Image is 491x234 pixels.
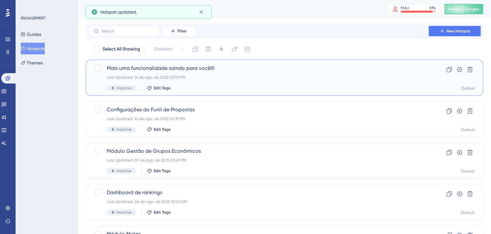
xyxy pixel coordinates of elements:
button: Filter [162,26,195,36]
div: Default [461,86,475,91]
span: Select All Showing [103,45,140,53]
div: 91 % [429,6,436,11]
div: MAU [401,6,409,11]
span: Inactive [117,210,131,215]
span: Edit Tags [154,85,171,91]
span: Inactive [117,168,131,173]
span: Edit Tags [154,127,171,132]
span: Edit Tags [154,210,171,215]
button: Guides [21,28,41,40]
button: Deselect [148,43,178,55]
button: New Hotspot [429,26,481,36]
span: Inactive [117,127,131,132]
span: Módulo Gestão de Grupos Econômicos [107,147,410,155]
div: Hotspots [86,5,371,14]
div: Default [461,127,475,132]
span: New Hotspot [447,28,470,34]
button: Edit Tags [147,127,171,132]
div: Last Updated: 14 de ago. de 2025 03:13 PM [107,75,410,80]
div: Last Updated: 04 de ago. de 2025 10:03 AM [107,199,410,204]
button: Themes [21,57,43,69]
span: Mais uma funcionalidade saindo para você!!! [107,64,410,72]
button: Hotspots [21,43,45,54]
span: Filter [178,28,187,34]
div: Default [461,169,475,174]
span: Publish Changes [448,6,479,12]
span: Dashboard de rankings [107,189,410,196]
div: Last Updated: 14 de ago. de 2025 02:15 PM [107,116,410,121]
button: Publish Changes [444,4,483,14]
input: Search [102,29,154,33]
button: Edit Tags [147,85,171,91]
button: Edit Tags [147,168,171,173]
span: Configurações do Funil de Propostas [107,106,410,114]
button: Edit Tags [147,210,171,215]
span: Deselect [154,45,172,53]
div: ENGAGEMENT [21,16,45,21]
span: Hotspot updated. [100,8,137,16]
span: Edit Tags [154,168,171,173]
span: Inactive [117,85,131,91]
div: Default [461,210,475,215]
div: Last Updated: 07 de ago. de 2025 01:49 PM [107,158,410,163]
